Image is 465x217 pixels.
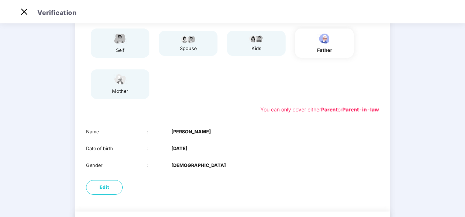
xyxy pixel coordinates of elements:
div: Gender [86,162,147,169]
div: mother [111,88,129,95]
div: You can only cover either or [260,106,379,114]
img: svg+xml;base64,PHN2ZyB4bWxucz0iaHR0cDovL3d3dy53My5vcmcvMjAwMC9zdmciIHdpZHRoPSI5Ny44OTciIGhlaWdodD... [179,34,197,43]
b: Parent-in-law [342,106,379,113]
div: self [111,47,129,54]
b: [DATE] [171,145,187,152]
img: svg+xml;base64,PHN2ZyB4bWxucz0iaHR0cDovL3d3dy53My5vcmcvMjAwMC9zdmciIHdpZHRoPSI1NCIgaGVpZ2h0PSIzOC... [111,73,129,86]
div: Name [86,128,147,136]
img: svg+xml;base64,PHN2ZyBpZD0iRW1wbG95ZWVfbWFsZSIgeG1sbnM9Imh0dHA6Ly93d3cudzMub3JnLzIwMDAvc3ZnIiB3aW... [111,32,129,45]
img: svg+xml;base64,PHN2ZyBpZD0iRmF0aGVyX2ljb24iIHhtbG5zPSJodHRwOi8vd3d3LnczLm9yZy8yMDAwL3N2ZyIgeG1sbn... [315,32,334,45]
b: Parent [321,106,338,113]
b: [PERSON_NAME] [171,128,211,136]
div: spouse [179,45,197,52]
button: Edit [86,180,123,195]
div: : [147,145,172,152]
div: : [147,128,172,136]
div: : [147,162,172,169]
b: [DEMOGRAPHIC_DATA] [171,162,226,169]
span: Edit [100,184,109,191]
div: father [315,47,334,54]
img: svg+xml;base64,PHN2ZyB4bWxucz0iaHR0cDovL3d3dy53My5vcmcvMjAwMC9zdmciIHdpZHRoPSI3OS4wMzciIGhlaWdodD... [247,34,265,43]
div: Date of birth [86,145,147,152]
div: kids [247,45,265,52]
